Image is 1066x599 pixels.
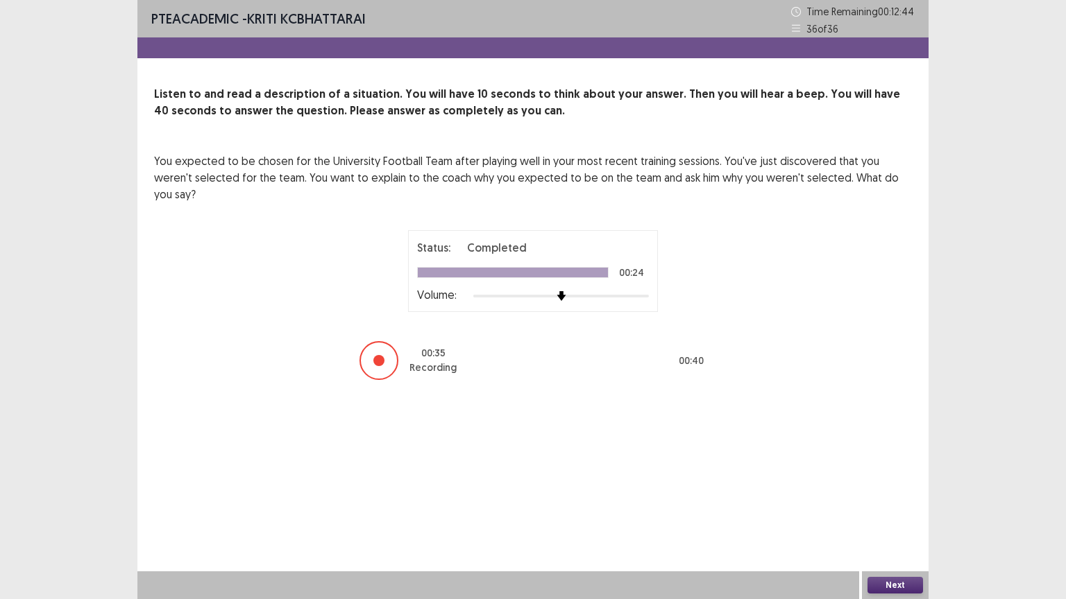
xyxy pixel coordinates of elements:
img: arrow-thumb [557,291,566,301]
p: Volume: [417,286,457,303]
button: Next [868,577,923,593]
p: You expected to be chosen for the University Football Team after playing well in your most recent... [154,153,912,202]
p: Recording [409,361,457,375]
p: Listen to and read a description of a situation. You will have 10 seconds to think about your ans... [154,86,912,119]
p: 36 of 36 [806,21,838,36]
p: Time Remaining 00 : 12 : 44 [806,4,915,19]
span: PTE academic [151,10,239,27]
p: 00 : 35 [421,346,446,361]
p: Status: [417,239,450,256]
p: 00 : 40 [679,354,704,368]
p: Completed [467,239,527,256]
p: - KRITI KCBHATTARAI [151,8,366,29]
p: 00:24 [619,268,644,277]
